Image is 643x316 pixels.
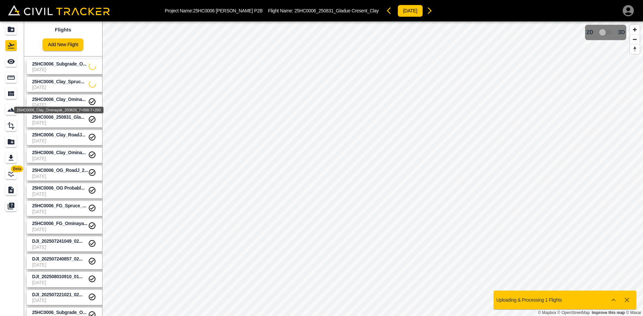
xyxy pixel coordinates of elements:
p: Uploading & Processing 1 Flights [496,297,562,303]
p: Project Name: 25HC0006 [PERSON_NAME] P2B [165,8,263,13]
span: 25HC0006_250831_Gladue Cresent_Clay [294,8,379,13]
button: Reset bearing to north [630,44,640,54]
div: 25HC0006_Clay_Ominayak_250829_7+000-7+200 [14,107,103,113]
button: Zoom out [630,34,640,44]
button: Show more [607,293,620,307]
button: Zoom in [630,25,640,34]
a: Map feedback [592,310,625,315]
img: Civil Tracker [8,5,110,15]
span: 2D [586,29,593,35]
a: Mapbox [538,310,556,315]
canvas: Map [102,21,643,316]
a: Maxar [626,310,641,315]
span: 3D model not uploaded yet [596,26,616,39]
button: [DATE] [398,5,423,17]
a: OpenStreetMap [558,310,590,315]
p: Flight Name: [268,8,379,13]
span: 3D [618,29,625,35]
